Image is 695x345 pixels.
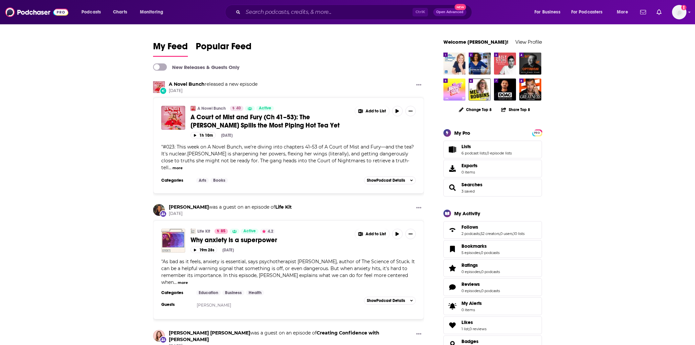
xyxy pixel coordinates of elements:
a: Why anxiety is a superpower [191,236,350,244]
span: Exports [461,163,478,169]
span: Bookmarks [461,243,487,249]
span: 0 items [461,170,478,174]
img: Katherine Morgan Schafler [153,330,165,342]
img: The Gutbliss Podcast [469,53,491,75]
a: 1 list [461,327,469,331]
span: Monitoring [140,8,163,17]
span: Popular Feed [196,41,252,56]
a: Badges [461,338,482,344]
span: Ratings [443,259,542,277]
h3: was a guest on an episode of [169,204,292,210]
span: Exports [446,164,459,173]
span: , [486,151,487,155]
img: Why anxiety is a superpower [161,229,185,253]
span: 40 [236,105,241,112]
span: ... [168,165,171,171]
span: , [481,288,481,293]
button: Show More Button [414,81,424,89]
span: 0 items [461,308,482,312]
button: more [172,165,183,171]
a: Katherine Morgan Schafler [169,330,250,336]
span: Searches [443,179,542,196]
a: Show notifications dropdown [638,7,649,18]
a: Life Kit [197,229,210,234]
a: Exports [443,160,542,177]
a: Creating Confidence with Heather Monahan [169,330,379,342]
button: Open AdvancedNew [433,8,466,16]
span: As bad as it feels, anxiety is essential, says psychotherapist [PERSON_NAME], author of The Scien... [161,259,415,285]
button: Show More Button [405,229,416,239]
a: Bookmarks [446,244,459,254]
a: The Mel Robbins Podcast [469,79,491,101]
svg: Add a profile image [681,5,686,10]
span: , [481,269,481,274]
span: Likes [461,319,473,325]
span: Bookmarks [443,240,542,258]
a: Business [222,290,244,295]
a: Ratings [461,262,500,268]
a: 85 [214,229,228,234]
span: My Alerts [461,300,482,306]
a: Health [246,290,264,295]
button: 1h 10m [191,132,216,138]
img: Hello Monday with Jessi Hempel [443,53,465,75]
span: " [161,144,414,171]
span: Charts [113,8,127,17]
span: Show Podcast Details [367,298,405,303]
a: Ratings [446,264,459,273]
a: The Bright Side: A Hello Sunshine Podcast [443,79,465,101]
button: open menu [530,7,569,17]
span: My Alerts [446,302,459,311]
button: Show More Button [414,330,424,338]
a: Charts [109,7,131,17]
button: open menu [567,7,612,17]
a: A Bit of Optimism [519,53,541,75]
h3: Categories [161,178,191,183]
span: My Feed [153,41,188,56]
img: Podchaser - Follow, Share and Rate Podcasts [5,6,68,18]
a: A Court of Mist and Fury (Ch 41–53): The Suriel Spills the Most Piping Hot Tea Yet [161,106,185,130]
button: Share Top 8 [501,103,530,116]
a: 0 episodes [461,269,481,274]
a: 2 podcasts [461,231,480,236]
span: Podcasts [81,8,101,17]
a: 0 podcasts [481,288,500,293]
span: [DATE] [169,211,292,217]
span: 85 [221,228,225,235]
a: Books [211,178,228,183]
img: Life Kit [191,229,196,234]
a: Likes [461,319,486,325]
span: , [500,231,500,236]
span: Follows [443,221,542,239]
span: Show Podcast Details [367,178,405,183]
span: Open Advanced [436,11,463,14]
span: Likes [443,316,542,334]
a: My Alerts [443,297,542,315]
a: Lists [461,144,512,149]
a: Lists [446,145,459,154]
a: 0 reviews [469,327,486,331]
a: Likes [446,321,459,330]
h3: released a new episode [169,81,258,87]
a: The Daily Stoic [494,53,516,75]
a: Popular Feed [196,41,252,57]
a: The Diary Of A CEO with Steven Bartlett [494,79,516,101]
span: Follows [461,224,478,230]
a: 0 episodes [461,288,481,293]
button: Show More Button [414,204,424,212]
img: A Novel Bunch [153,81,165,93]
button: open menu [77,7,109,17]
a: The School of Greatness [519,79,541,101]
button: 19m 28s [191,247,217,253]
button: open menu [612,7,636,17]
span: Add to List [366,109,386,114]
a: Searches [461,182,482,188]
div: New Episode [160,87,167,94]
